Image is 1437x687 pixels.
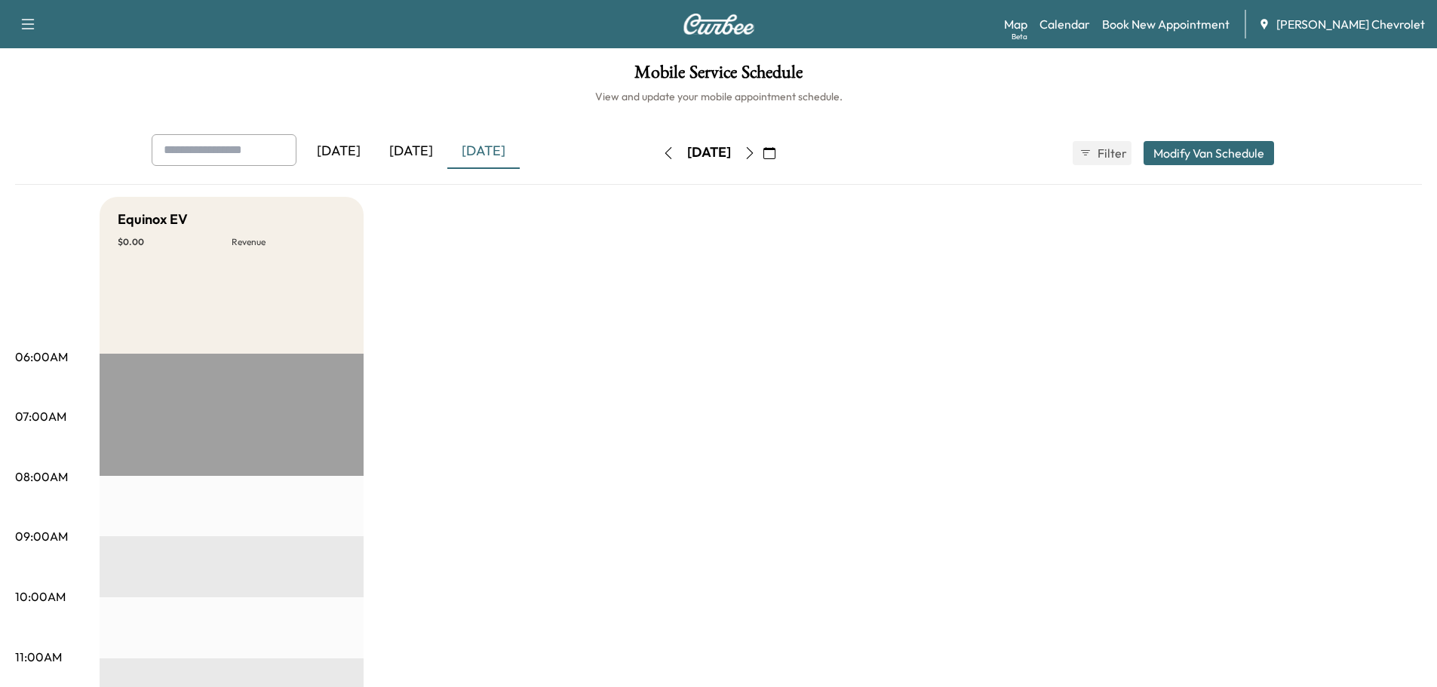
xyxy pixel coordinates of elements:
p: 07:00AM [15,407,66,425]
a: MapBeta [1004,15,1027,33]
h1: Mobile Service Schedule [15,63,1422,89]
h6: View and update your mobile appointment schedule. [15,89,1422,104]
span: Filter [1098,144,1125,162]
a: Book New Appointment [1102,15,1230,33]
img: Curbee Logo [683,14,755,35]
div: [DATE] [302,134,375,169]
div: [DATE] [375,134,447,169]
a: Calendar [1039,15,1090,33]
button: Filter [1073,141,1131,165]
p: Revenue [232,236,345,248]
button: Modify Van Schedule [1144,141,1274,165]
h5: Equinox EV [118,209,188,230]
div: [DATE] [687,143,731,162]
p: 11:00AM [15,648,62,666]
div: [DATE] [447,134,520,169]
p: 06:00AM [15,348,68,366]
p: 09:00AM [15,527,68,545]
span: [PERSON_NAME] Chevrolet [1276,15,1425,33]
div: Beta [1012,31,1027,42]
p: 10:00AM [15,587,66,606]
p: $ 0.00 [118,236,232,248]
p: 08:00AM [15,468,68,486]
